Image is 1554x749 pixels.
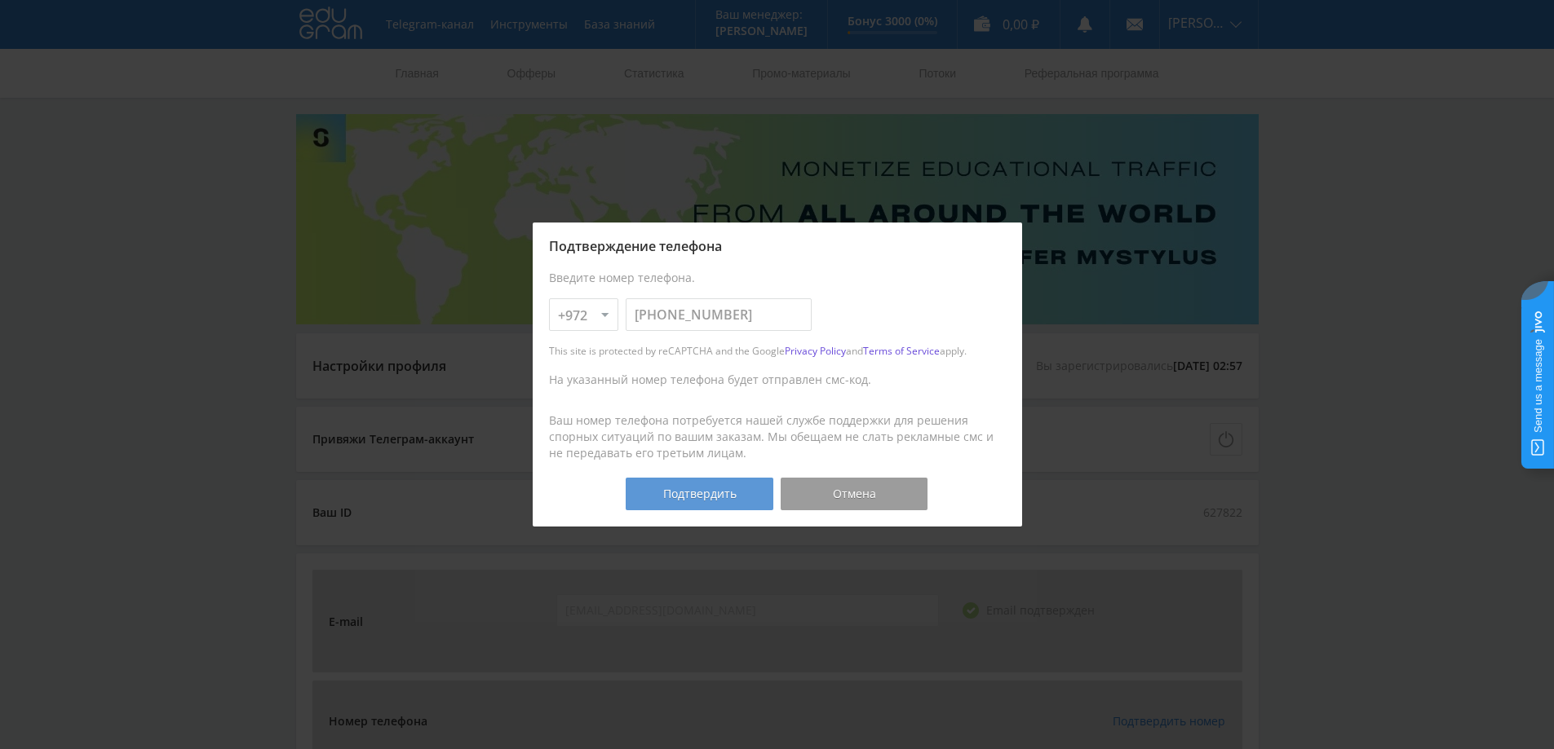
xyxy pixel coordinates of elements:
[549,270,1006,286] div: Введите номер телефона.
[549,412,1006,461] div: Ваш номер телефона потребуется нашей службе поддержки для решения спорных ситуаций по вашим заказ...
[863,344,940,358] a: Terms of Service
[549,343,1006,359] div: This site is protected by reCAPTCHA and the Google and apply.
[549,239,1006,253] div: Подтверждение телефона
[626,478,773,510] button: Подтвердить
[549,372,1006,388] div: На указанный номер телефона будет отправлен смс-код.
[785,344,846,358] a: Privacy Policy
[781,478,928,510] button: Отмена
